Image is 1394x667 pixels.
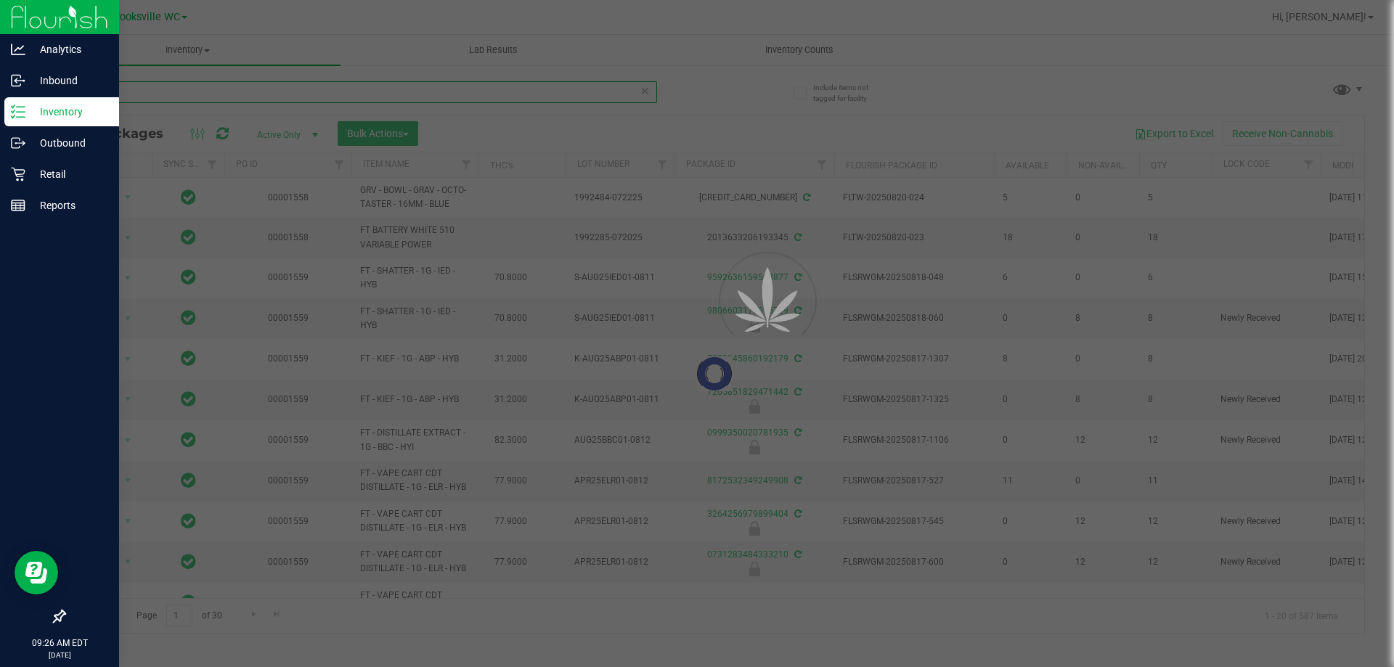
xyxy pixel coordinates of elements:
[11,42,25,57] inline-svg: Analytics
[11,167,25,181] inline-svg: Retail
[25,103,113,120] p: Inventory
[11,105,25,119] inline-svg: Inventory
[11,198,25,213] inline-svg: Reports
[25,41,113,58] p: Analytics
[11,73,25,88] inline-svg: Inbound
[15,551,58,594] iframe: Resource center
[11,136,25,150] inline-svg: Outbound
[7,637,113,650] p: 09:26 AM EDT
[25,165,113,183] p: Retail
[25,134,113,152] p: Outbound
[25,197,113,214] p: Reports
[25,72,113,89] p: Inbound
[7,650,113,660] p: [DATE]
